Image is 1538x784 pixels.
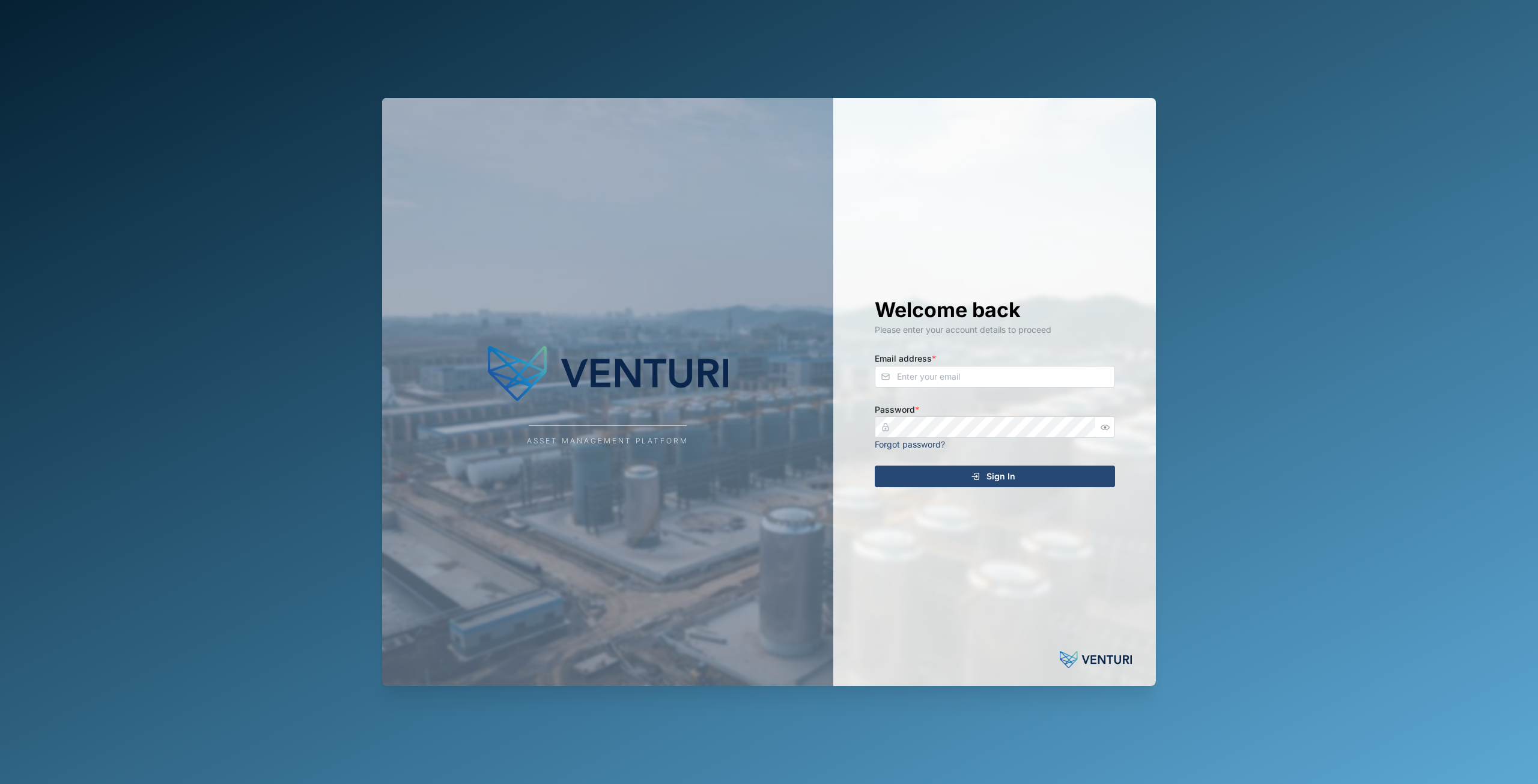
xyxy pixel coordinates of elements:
[875,352,936,365] label: Email address
[1060,648,1132,672] img: Powered by: Venturi
[527,436,688,447] div: Asset Management Platform
[875,403,919,416] label: Password
[986,466,1015,487] span: Sign In
[875,439,945,449] a: Forgot password?
[875,466,1115,487] button: Sign In
[875,297,1115,323] h1: Welcome back
[875,323,1115,336] div: Please enter your account details to proceed
[875,366,1115,387] input: Enter your email
[488,338,728,410] img: Company Logo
